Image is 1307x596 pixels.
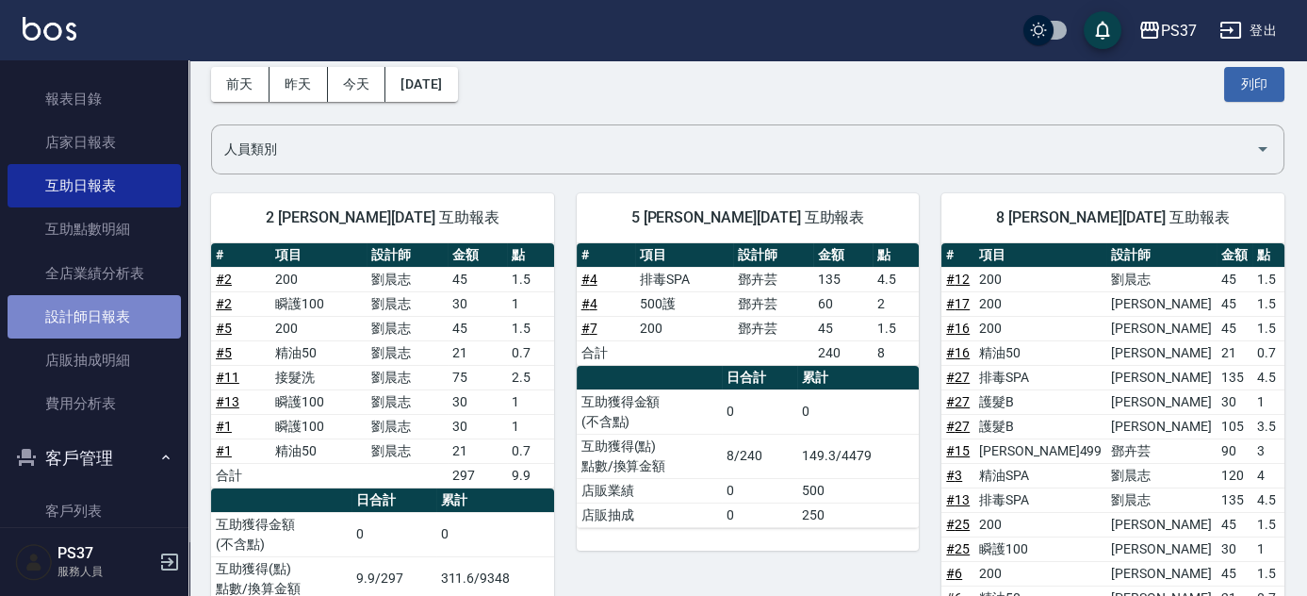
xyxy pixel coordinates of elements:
th: # [577,243,636,268]
td: 精油SPA [974,463,1106,488]
td: 1.5 [1252,267,1288,291]
td: 4.5 [1252,488,1288,512]
a: #25 [946,517,970,532]
td: 200 [270,316,367,340]
td: 200 [974,561,1106,586]
a: #4 [581,272,597,287]
td: 店販抽成 [577,503,722,527]
td: 精油50 [974,340,1106,365]
td: 60 [813,291,873,316]
td: [PERSON_NAME]499 [974,439,1106,463]
td: 劉晨志 [367,414,448,439]
td: 1.5 [1252,512,1288,537]
a: #27 [946,394,970,409]
td: 9.9 [507,463,554,488]
th: # [941,243,974,268]
td: 0 [722,478,797,503]
td: 劉晨志 [367,267,448,291]
button: 昨天 [270,67,328,102]
td: [PERSON_NAME] [1106,537,1216,561]
td: 精油50 [270,340,367,365]
a: #1 [216,419,232,434]
td: [PERSON_NAME] [1106,561,1216,586]
td: 45 [448,316,507,340]
button: 登出 [1212,13,1284,48]
td: 0.7 [507,340,554,365]
td: 45 [813,316,873,340]
td: 4.5 [873,267,919,291]
th: 金額 [448,243,507,268]
td: [PERSON_NAME] [1106,414,1216,439]
td: 4.5 [1252,365,1288,389]
td: 劉晨志 [367,365,448,389]
table: a dense table [211,243,554,488]
td: 1 [507,414,554,439]
td: 8/240 [722,434,797,478]
a: 客戶列表 [8,489,181,533]
td: 0 [797,389,919,434]
td: 1.5 [1252,561,1288,586]
td: 30 [1217,389,1252,414]
td: 鄧卉芸 [733,291,814,316]
td: [PERSON_NAME] [1106,340,1216,365]
a: #27 [946,370,970,385]
td: 21 [1217,340,1252,365]
th: 點 [873,243,919,268]
a: 店販抽成明細 [8,339,181,382]
td: 合計 [577,340,636,365]
td: 500護 [635,291,733,316]
td: 鄧卉芸 [733,267,814,291]
td: 135 [1217,488,1252,512]
td: 瞬護100 [974,537,1106,561]
th: # [211,243,270,268]
td: 互助獲得(點) 點數/換算金額 [577,434,722,478]
td: 0 [722,503,797,527]
table: a dense table [577,366,920,528]
a: 全店業績分析表 [8,252,181,295]
a: 互助日報表 [8,164,181,207]
a: #4 [581,296,597,311]
a: #3 [946,468,962,483]
td: 劉晨志 [367,439,448,463]
span: 2 [PERSON_NAME][DATE] 互助報表 [234,208,531,227]
th: 日合計 [351,488,435,513]
span: 5 [PERSON_NAME][DATE] 互助報表 [599,208,897,227]
th: 日合計 [722,366,797,390]
td: 劉晨志 [367,316,448,340]
a: #5 [216,321,232,336]
td: 45 [1217,512,1252,537]
td: 排毒SPA [635,267,733,291]
td: 排毒SPA [974,488,1106,512]
td: 1 [507,291,554,316]
th: 項目 [270,243,367,268]
th: 點 [507,243,554,268]
a: 報表目錄 [8,77,181,121]
td: 鄧卉芸 [733,316,814,340]
td: 200 [974,267,1106,291]
a: #15 [946,443,970,458]
a: 店家日報表 [8,121,181,164]
button: 列印 [1224,67,1284,102]
a: #2 [216,272,232,287]
td: 8 [873,340,919,365]
td: 2.5 [507,365,554,389]
td: 1.5 [507,316,554,340]
a: #12 [946,272,970,287]
td: 30 [448,389,507,414]
td: 200 [974,291,1106,316]
td: 2 [873,291,919,316]
td: 200 [974,512,1106,537]
td: 0.7 [507,439,554,463]
button: 今天 [328,67,386,102]
img: Person [15,543,53,581]
td: 3 [1252,439,1288,463]
td: 互助獲得金額 (不含點) [211,512,351,556]
th: 金額 [1217,243,1252,268]
td: 149.3/4479 [797,434,919,478]
th: 點 [1252,243,1288,268]
td: 75 [448,365,507,389]
td: 劉晨志 [367,291,448,316]
td: 0 [351,512,435,556]
div: PS37 [1161,19,1197,42]
th: 設計師 [367,243,448,268]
